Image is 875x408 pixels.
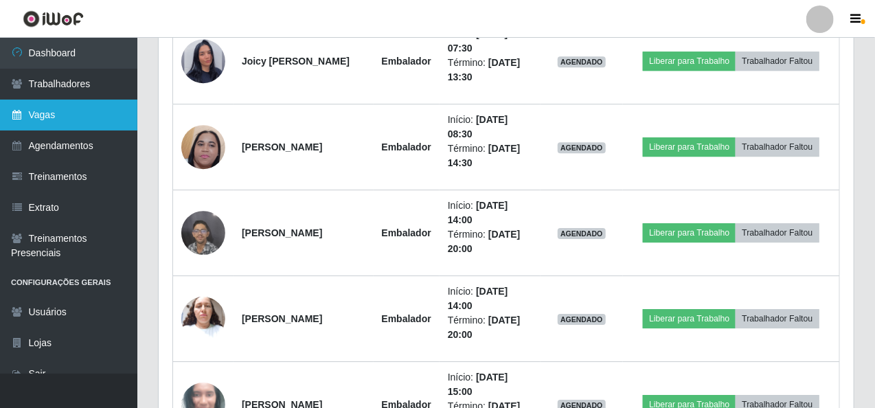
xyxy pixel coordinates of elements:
strong: Embalador [382,313,431,324]
strong: Embalador [382,227,431,238]
li: Início: [448,27,532,56]
img: 1755281483316.jpeg [181,203,225,262]
li: Término: [448,313,532,342]
span: AGENDADO [558,314,606,325]
img: 1750954658696.jpeg [181,289,225,348]
strong: Embalador [382,141,431,152]
button: Liberar para Trabalho [643,223,736,242]
button: Trabalhador Faltou [736,52,819,71]
button: Trabalhador Faltou [736,137,819,157]
li: Início: [448,199,532,227]
strong: [PERSON_NAME] [242,141,322,152]
button: Liberar para Trabalho [643,309,736,328]
time: [DATE] 14:00 [448,200,508,225]
time: [DATE] 15:00 [448,372,508,397]
button: Liberar para Trabalho [643,52,736,71]
img: CoreUI Logo [23,10,84,27]
span: AGENDADO [558,56,606,67]
img: 1743243818079.jpeg [181,22,225,100]
li: Início: [448,113,532,141]
time: [DATE] 08:30 [448,114,508,139]
li: Início: [448,370,532,399]
time: [DATE] 14:00 [448,286,508,311]
li: Início: [448,284,532,313]
strong: Joicy [PERSON_NAME] [242,56,350,67]
span: AGENDADO [558,142,606,153]
li: Término: [448,56,532,84]
button: Trabalhador Faltou [736,223,819,242]
button: Trabalhador Faltou [736,309,819,328]
span: AGENDADO [558,228,606,239]
strong: [PERSON_NAME] [242,227,322,238]
li: Término: [448,227,532,256]
button: Liberar para Trabalho [643,137,736,157]
img: 1739383182576.jpeg [181,98,225,196]
strong: [PERSON_NAME] [242,313,322,324]
strong: Embalador [382,56,431,67]
li: Término: [448,141,532,170]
